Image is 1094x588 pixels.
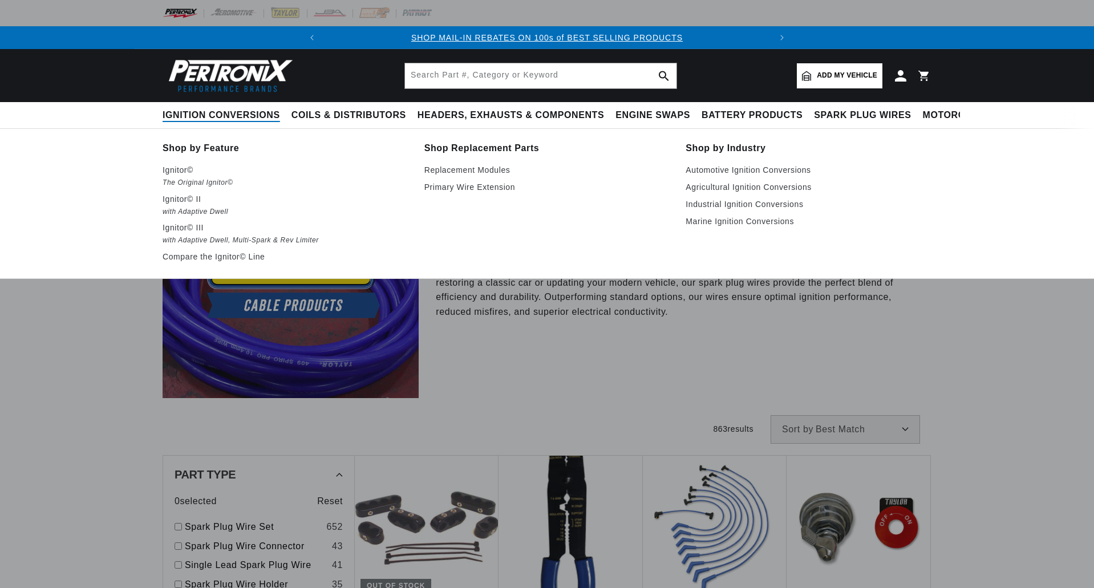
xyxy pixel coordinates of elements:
[175,469,236,480] span: Part Type
[323,31,771,44] div: Announcement
[163,206,408,218] em: with Adaptive Dwell
[702,110,803,121] span: Battery Products
[412,102,610,129] summary: Headers, Exhausts & Components
[615,110,690,121] span: Engine Swaps
[185,539,327,554] a: Spark Plug Wire Connector
[163,163,408,189] a: Ignitor© The Original Ignitor©
[814,110,911,121] span: Spark Plug Wires
[610,102,696,129] summary: Engine Swaps
[326,520,343,534] div: 652
[686,163,931,177] a: Automotive Ignition Conversions
[317,494,343,509] span: Reset
[301,26,323,49] button: Translation missing: en.sections.announcements.previous_announcement
[163,221,408,234] p: Ignitor© III
[917,102,996,129] summary: Motorcycle
[163,234,408,246] em: with Adaptive Dwell, Multi-Spark & Rev Limiter
[686,197,931,211] a: Industrial Ignition Conversions
[332,539,343,554] div: 43
[163,102,286,129] summary: Ignition Conversions
[817,70,877,81] span: Add my vehicle
[185,558,327,573] a: Single Lead Spark Plug Wire
[424,140,670,156] a: Shop Replacement Parts
[436,261,914,319] p: Our products are designed for vehicle enthusiasts seeking reliability and performance. Whether yo...
[782,425,813,434] span: Sort by
[163,56,294,95] img: Pertronix
[175,494,217,509] span: 0 selected
[808,102,917,129] summary: Spark Plug Wires
[771,415,920,444] select: Sort by
[424,180,670,194] a: Primary Wire Extension
[771,26,793,49] button: Translation missing: en.sections.announcements.next_announcement
[332,558,343,573] div: 41
[651,63,676,88] button: search button
[696,102,808,129] summary: Battery Products
[163,192,408,218] a: Ignitor© II with Adaptive Dwell
[163,163,408,177] p: Ignitor©
[291,110,406,121] span: Coils & Distributors
[163,192,408,206] p: Ignitor© II
[163,140,408,156] a: Shop by Feature
[134,26,960,49] slideshow-component: Translation missing: en.sections.announcements.announcement_bar
[923,110,991,121] span: Motorcycle
[424,163,670,177] a: Replacement Modules
[185,520,322,534] a: Spark Plug Wire Set
[418,110,604,121] span: Headers, Exhausts & Components
[163,110,280,121] span: Ignition Conversions
[686,214,931,228] a: Marine Ignition Conversions
[323,31,771,44] div: 1 of 2
[163,221,408,246] a: Ignitor© III with Adaptive Dwell, Multi-Spark & Rev Limiter
[411,33,683,42] a: SHOP MAIL-IN REBATES ON 100s of BEST SELLING PRODUCTS
[405,63,676,88] input: Search Part #, Category or Keyword
[686,180,931,194] a: Agricultural Ignition Conversions
[163,250,408,263] a: Compare the Ignitor© Line
[686,140,931,156] a: Shop by Industry
[163,177,408,189] em: The Original Ignitor©
[713,424,753,433] span: 863 results
[286,102,412,129] summary: Coils & Distributors
[797,63,882,88] a: Add my vehicle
